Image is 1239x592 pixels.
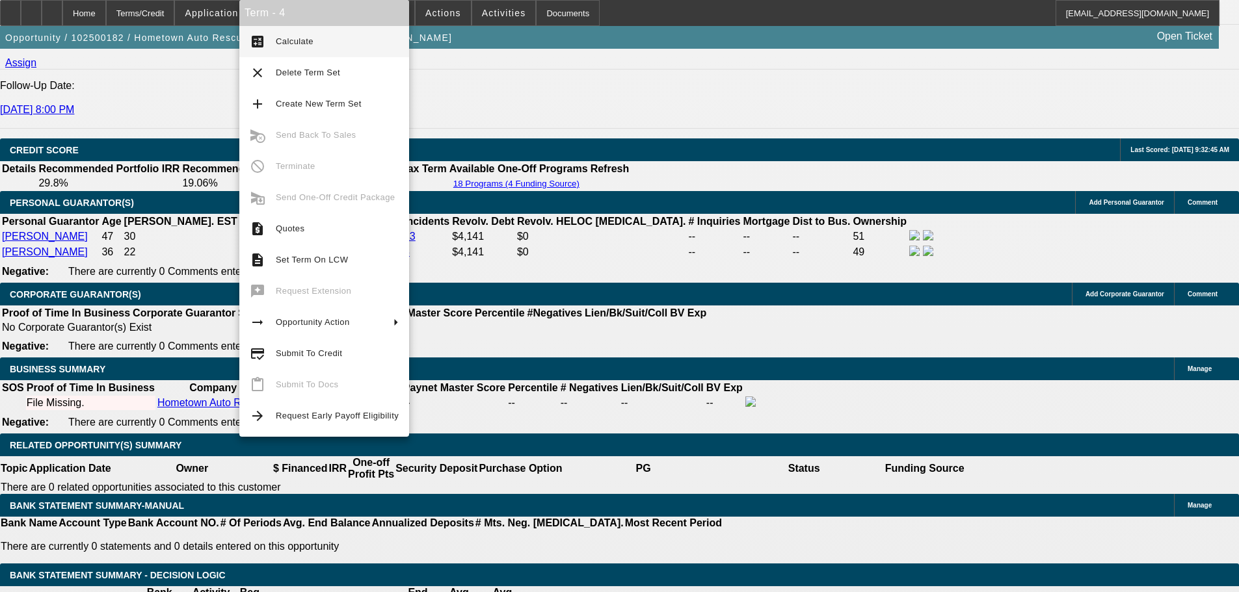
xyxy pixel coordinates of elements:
th: Details [1,162,36,175]
td: 51 [852,229,907,244]
td: -- [792,229,851,244]
a: 5 [404,246,410,257]
span: There are currently 0 Comments entered on this opportunity [68,341,344,352]
span: Comment [1188,199,1218,206]
button: Application [175,1,248,25]
b: Mortgage [743,216,790,227]
td: $4,141 [451,229,515,244]
td: -- [792,245,851,259]
th: Recommended One Off IRR [181,162,319,175]
span: Manage [1188,502,1212,509]
b: Ownership [853,216,907,227]
button: 18 Programs (4 Funding Source) [449,178,583,189]
div: File Missing. [27,397,155,409]
td: -- [743,229,791,244]
th: Proof of Time In Business [1,307,131,320]
th: Status [724,456,885,481]
span: There are currently 0 Comments entered on this opportunity [68,417,344,428]
th: Avg. End Balance [282,517,371,530]
th: Proof of Time In Business [26,381,155,394]
th: Funding Source [885,456,965,481]
b: #Negatives [527,307,583,318]
span: BUSINESS SUMMARY [10,364,105,374]
td: $4,141 [451,245,515,259]
th: Purchase Option [478,456,563,481]
td: $0 [516,245,687,259]
td: 36 [101,245,122,259]
b: # Inquiries [688,216,740,227]
b: # Negatives [561,382,619,393]
td: No Corporate Guarantor(s) Exist [1,321,712,334]
img: facebook-icon.png [909,230,920,240]
b: Lien/Bk/Suit/Coll [621,382,704,393]
th: PG [563,456,723,481]
span: Add Personal Guarantor [1089,199,1164,206]
div: -- [561,397,619,409]
td: 47 [101,229,122,244]
a: Assign [5,57,36,68]
th: Annualized Deposits [371,517,474,530]
mat-icon: arrow_right_alt [250,315,265,330]
span: Quotes [276,224,304,233]
b: Start [238,307,261,318]
b: [PERSON_NAME]. EST [124,216,237,227]
div: -- [508,397,557,409]
a: 13 [404,231,416,242]
span: CREDIT SCORE [10,145,79,155]
td: 30 [124,229,238,244]
span: CORPORATE GUARANTOR(S) [10,289,141,300]
b: Percentile [508,382,557,393]
th: # Of Periods [220,517,282,530]
span: Submit To Credit [276,348,342,358]
span: Manage [1188,365,1212,372]
mat-icon: calculate [250,34,265,49]
td: 19.06% [181,177,319,190]
th: IRR [328,456,347,481]
td: -- [687,229,741,244]
span: Activities [482,8,526,18]
span: Opportunity / 102500182 / Hometown Auto Rescue / [GEOGRAPHIC_DATA][PERSON_NAME] [5,32,452,43]
div: -- [403,397,505,409]
th: # Mts. Neg. [MEDICAL_DATA]. [475,517,624,530]
span: Request Early Payoff Eligibility [276,411,399,420]
b: Incidents [404,216,449,227]
b: Lien/Bk/Suit/Coll [585,307,667,318]
th: Account Type [58,517,127,530]
th: Most Recent Period [624,517,723,530]
mat-icon: arrow_forward [250,408,265,424]
b: Revolv. Debt [452,216,514,227]
td: 49 [852,245,907,259]
span: PERSONAL GUARANTOR(S) [10,198,134,208]
td: -- [620,396,704,410]
a: Open Ticket [1152,25,1218,47]
th: Bank Account NO. [127,517,220,530]
span: Actions [425,8,461,18]
span: BANK STATEMENT SUMMARY-MANUAL [10,500,184,511]
mat-icon: request_quote [250,221,265,237]
mat-icon: add [250,96,265,112]
span: Add Corporate Guarantor [1086,290,1164,298]
b: Negative: [2,266,49,277]
p: There are currently 0 statements and 0 details entered on this opportunity [1,541,722,552]
span: RELATED OPPORTUNITY(S) SUMMARY [10,440,181,450]
span: Application [185,8,238,18]
b: BV Exp [706,382,743,393]
b: BV Exp [670,307,706,318]
b: Percentile [475,307,524,318]
a: [PERSON_NAME] [2,246,88,257]
th: Refresh [590,162,630,175]
span: Create New Term Set [276,99,362,109]
mat-icon: clear [250,65,265,81]
img: linkedin-icon.png [923,246,933,256]
span: Last Scored: [DATE] 9:32:45 AM [1130,146,1229,153]
b: Negative: [2,417,49,428]
b: Company [189,382,237,393]
mat-icon: description [250,252,265,268]
td: 22 [124,245,238,259]
button: Actions [416,1,471,25]
th: Owner [112,456,273,481]
b: Personal Guarantor [2,216,99,227]
span: Comment [1188,290,1218,298]
img: facebook-icon.png [745,396,756,407]
td: -- [687,245,741,259]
